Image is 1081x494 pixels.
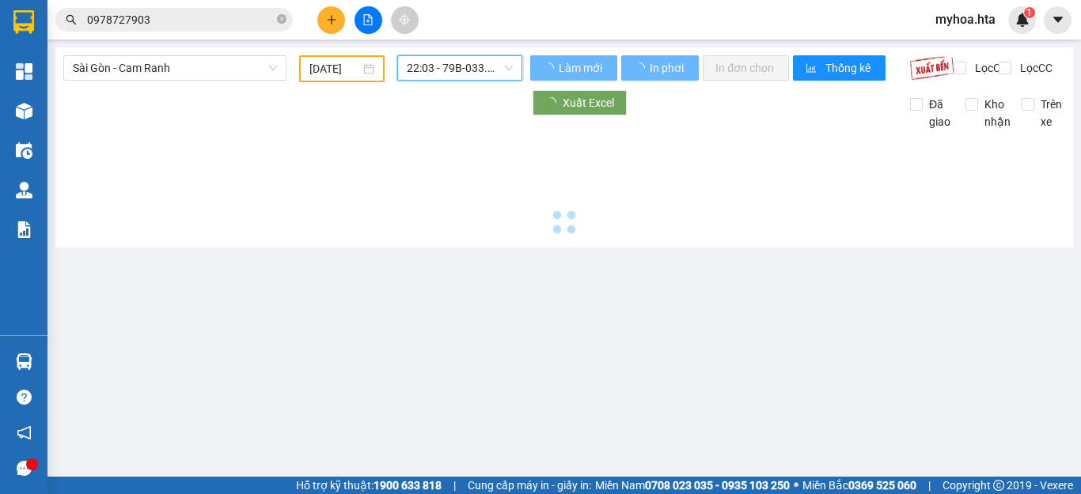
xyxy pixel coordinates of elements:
span: close-circle [277,14,286,24]
span: Miền Bắc [802,477,916,494]
strong: 0708 023 035 - 0935 103 250 [645,479,790,492]
span: caret-down [1051,13,1065,27]
strong: 1900 633 818 [374,479,442,492]
button: In phơi [621,55,699,81]
span: aim [399,14,410,25]
span: search [66,14,77,25]
span: Miền Nam [595,477,790,494]
span: file-add [362,14,374,25]
sup: 1 [1024,7,1035,18]
img: warehouse-icon [16,353,32,370]
span: Cung cấp máy in - giấy in: [468,477,591,494]
button: plus [317,6,345,34]
span: Thống kê [825,59,873,77]
button: Làm mới [530,55,617,81]
input: Tìm tên, số ĐT hoặc mã đơn [87,11,274,28]
span: | [928,477,931,494]
span: bar-chart [806,62,819,75]
span: Lọc CR [969,59,1010,77]
span: Hỗ trợ kỹ thuật: [296,477,442,494]
span: myhoa.hta [923,9,1008,29]
span: Trên xe [1034,96,1068,130]
span: loading [543,62,556,74]
span: plus [326,14,337,25]
span: In phơi [650,59,686,77]
input: 14/08/2025 [309,60,360,77]
button: Xuất Excel [533,90,627,115]
span: close-circle [277,13,286,28]
span: Kho nhận [978,96,1017,130]
img: solution-icon [16,221,32,238]
button: In đơn chọn [703,55,789,81]
span: loading [634,62,647,74]
span: ⚪️ [794,482,798,488]
span: | [453,477,456,494]
img: warehouse-icon [16,182,32,198]
button: file-add [355,6,382,34]
img: icon-new-feature [1015,13,1030,27]
span: 22:03 - 79B-033.74 [407,56,513,80]
span: question-circle [17,390,32,405]
span: message [17,461,32,476]
button: caret-down [1044,6,1072,34]
strong: 0369 525 060 [848,479,916,492]
button: bar-chartThống kê [793,55,886,81]
span: Làm mới [559,59,605,77]
span: Xuất Excel [563,94,614,111]
img: dashboard-icon [16,63,32,80]
span: copyright [993,480,1004,491]
img: warehouse-icon [16,103,32,119]
button: aim [391,6,419,34]
span: Sài Gòn - Cam Ranh [73,56,277,80]
span: Đã giao [923,96,957,130]
span: 1 [1026,7,1032,18]
span: Lọc CC [1014,59,1055,77]
span: notification [17,425,32,440]
img: 9k= [909,55,954,81]
img: warehouse-icon [16,142,32,159]
span: loading [545,97,563,108]
img: logo-vxr [13,10,34,34]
